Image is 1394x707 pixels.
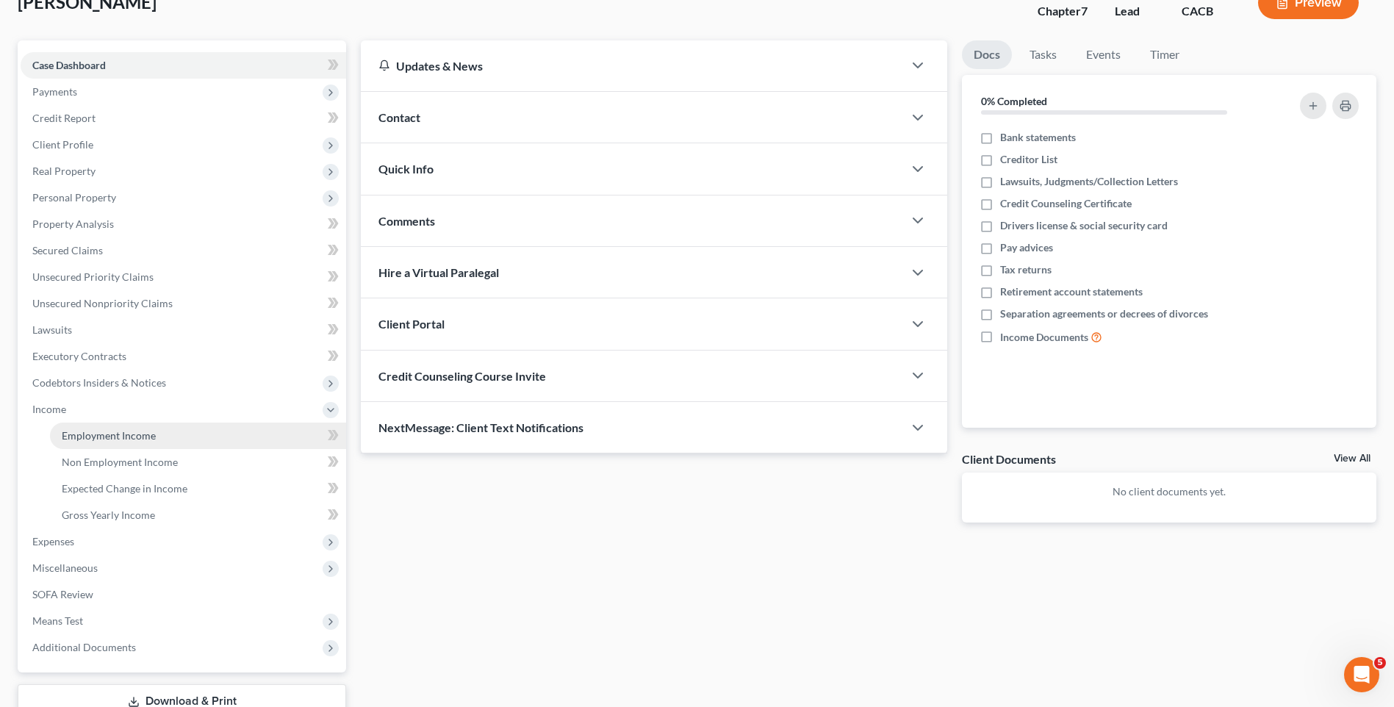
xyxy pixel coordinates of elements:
[378,162,434,176] span: Quick Info
[1000,196,1132,211] span: Credit Counseling Certificate
[21,581,346,608] a: SOFA Review
[32,165,96,177] span: Real Property
[1000,152,1057,167] span: Creditor List
[1374,657,1386,669] span: 5
[1138,40,1191,69] a: Timer
[1000,218,1168,233] span: Drivers license & social security card
[1000,284,1143,299] span: Retirement account statements
[21,317,346,343] a: Lawsuits
[32,535,74,548] span: Expenses
[32,403,66,415] span: Income
[378,420,583,434] span: NextMessage: Client Text Notifications
[962,40,1012,69] a: Docs
[378,317,445,331] span: Client Portal
[378,58,885,73] div: Updates & News
[50,475,346,502] a: Expected Change in Income
[32,588,93,600] span: SOFA Review
[32,138,93,151] span: Client Profile
[32,297,173,309] span: Unsecured Nonpriority Claims
[50,502,346,528] a: Gross Yearly Income
[62,509,155,521] span: Gross Yearly Income
[62,429,156,442] span: Employment Income
[62,482,187,495] span: Expected Change in Income
[1038,3,1091,20] div: Chapter
[378,214,435,228] span: Comments
[378,110,420,124] span: Contact
[974,484,1365,499] p: No client documents yet.
[32,85,77,98] span: Payments
[32,112,96,124] span: Credit Report
[32,270,154,283] span: Unsecured Priority Claims
[32,323,72,336] span: Lawsuits
[21,343,346,370] a: Executory Contracts
[32,191,116,204] span: Personal Property
[1000,330,1088,345] span: Income Documents
[1000,174,1178,189] span: Lawsuits, Judgments/Collection Letters
[962,451,1056,467] div: Client Documents
[32,59,106,71] span: Case Dashboard
[32,244,103,256] span: Secured Claims
[378,369,546,383] span: Credit Counseling Course Invite
[62,456,178,468] span: Non Employment Income
[1000,240,1053,255] span: Pay advices
[21,290,346,317] a: Unsecured Nonpriority Claims
[1000,262,1052,277] span: Tax returns
[50,423,346,449] a: Employment Income
[1000,306,1208,321] span: Separation agreements or decrees of divorces
[32,561,98,574] span: Miscellaneous
[1081,4,1088,18] span: 7
[1000,130,1076,145] span: Bank statements
[50,449,346,475] a: Non Employment Income
[21,105,346,132] a: Credit Report
[32,218,114,230] span: Property Analysis
[32,376,166,389] span: Codebtors Insiders & Notices
[1344,657,1379,692] iframe: Intercom live chat
[981,95,1047,107] strong: 0% Completed
[1018,40,1068,69] a: Tasks
[1334,453,1370,464] a: View All
[21,237,346,264] a: Secured Claims
[32,350,126,362] span: Executory Contracts
[21,264,346,290] a: Unsecured Priority Claims
[1074,40,1132,69] a: Events
[32,614,83,627] span: Means Test
[32,641,136,653] span: Additional Documents
[1182,3,1235,20] div: CACB
[378,265,499,279] span: Hire a Virtual Paralegal
[1115,3,1158,20] div: Lead
[21,211,346,237] a: Property Analysis
[21,52,346,79] a: Case Dashboard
